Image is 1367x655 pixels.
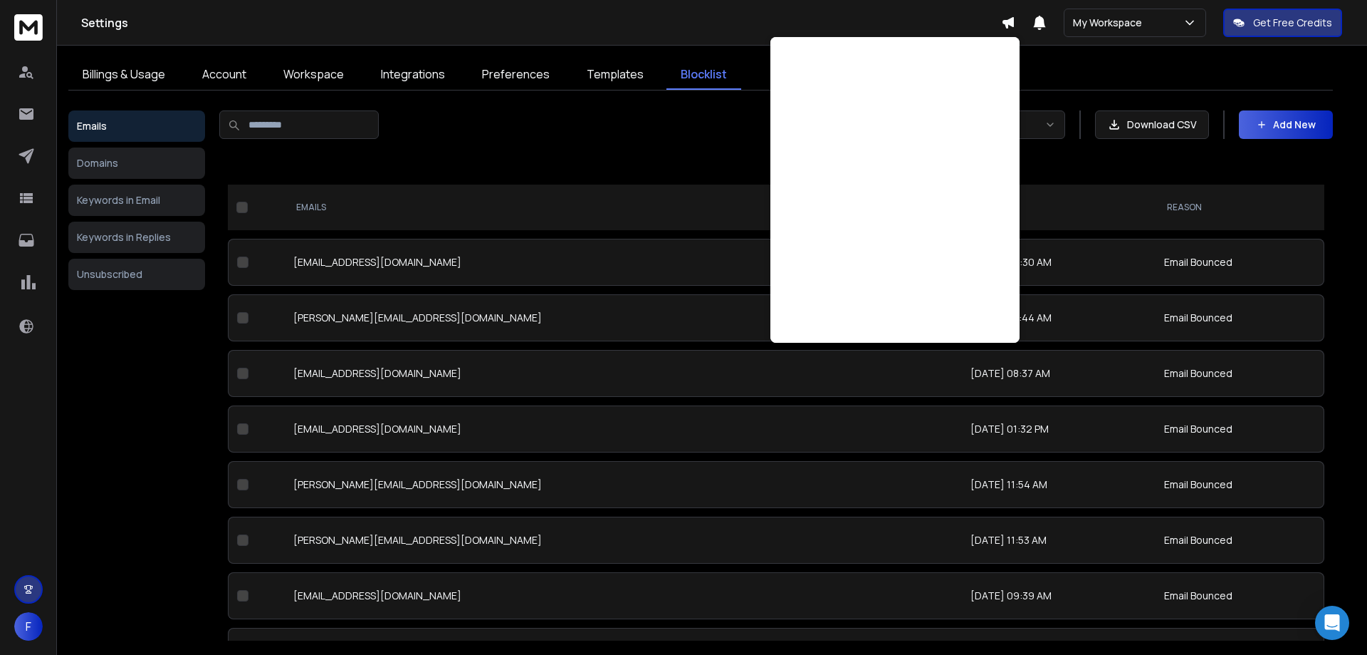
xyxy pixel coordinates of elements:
[962,406,1156,453] td: [DATE] 01:32 PM
[68,185,205,216] button: Keywords in Email
[285,185,962,230] th: EMAILS
[285,461,962,508] td: [PERSON_NAME][EMAIL_ADDRESS][DOMAIN_NAME]
[962,294,1156,341] td: [DATE] 08:44 AM
[962,572,1156,619] td: [DATE] 09:39 AM
[962,350,1156,397] td: [DATE] 08:37 AM
[68,148,205,179] button: Domains
[68,110,205,142] button: Emails
[666,60,741,90] a: Blocklist
[1073,16,1148,30] p: My Workspace
[1223,9,1342,37] button: Get Free Credits
[1315,606,1349,640] div: Open Intercom Messenger
[1156,350,1324,397] td: Email Bounced
[285,294,962,341] td: [PERSON_NAME][EMAIL_ADDRESS][DOMAIN_NAME]
[1156,517,1324,564] td: Email Bounced
[269,60,358,90] a: Workspace
[285,239,962,286] td: [EMAIL_ADDRESS][DOMAIN_NAME]
[1156,294,1324,341] td: Email Bounced
[1095,110,1209,139] button: Download CSV
[1156,572,1324,619] td: Email Bounced
[68,259,205,290] button: Unsubscribed
[572,60,658,90] a: Templates
[1156,461,1324,508] td: Email Bounced
[188,60,261,90] a: Account
[1239,110,1333,139] button: Add New
[285,572,962,619] td: [EMAIL_ADDRESS][DOMAIN_NAME]
[962,461,1156,508] td: [DATE] 11:54 AM
[14,612,43,641] button: F
[68,60,179,90] a: Billings & Usage
[285,406,962,453] td: [EMAIL_ADDRESS][DOMAIN_NAME]
[1273,118,1316,132] p: Add New
[81,14,1001,31] h1: Settings
[285,517,962,564] td: [PERSON_NAME][EMAIL_ADDRESS][DOMAIN_NAME]
[1156,239,1324,286] td: Email Bounced
[1156,406,1324,453] td: Email Bounced
[1156,185,1324,230] th: REASON
[285,350,962,397] td: [EMAIL_ADDRESS][DOMAIN_NAME]
[367,60,459,90] a: Integrations
[468,60,564,90] a: Preferences
[68,222,205,253] button: Keywords in Replies
[962,517,1156,564] td: [DATE] 11:53 AM
[962,239,1156,286] td: [DATE] 09:30 AM
[962,185,1156,230] th: DATE
[1253,16,1332,30] p: Get Free Credits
